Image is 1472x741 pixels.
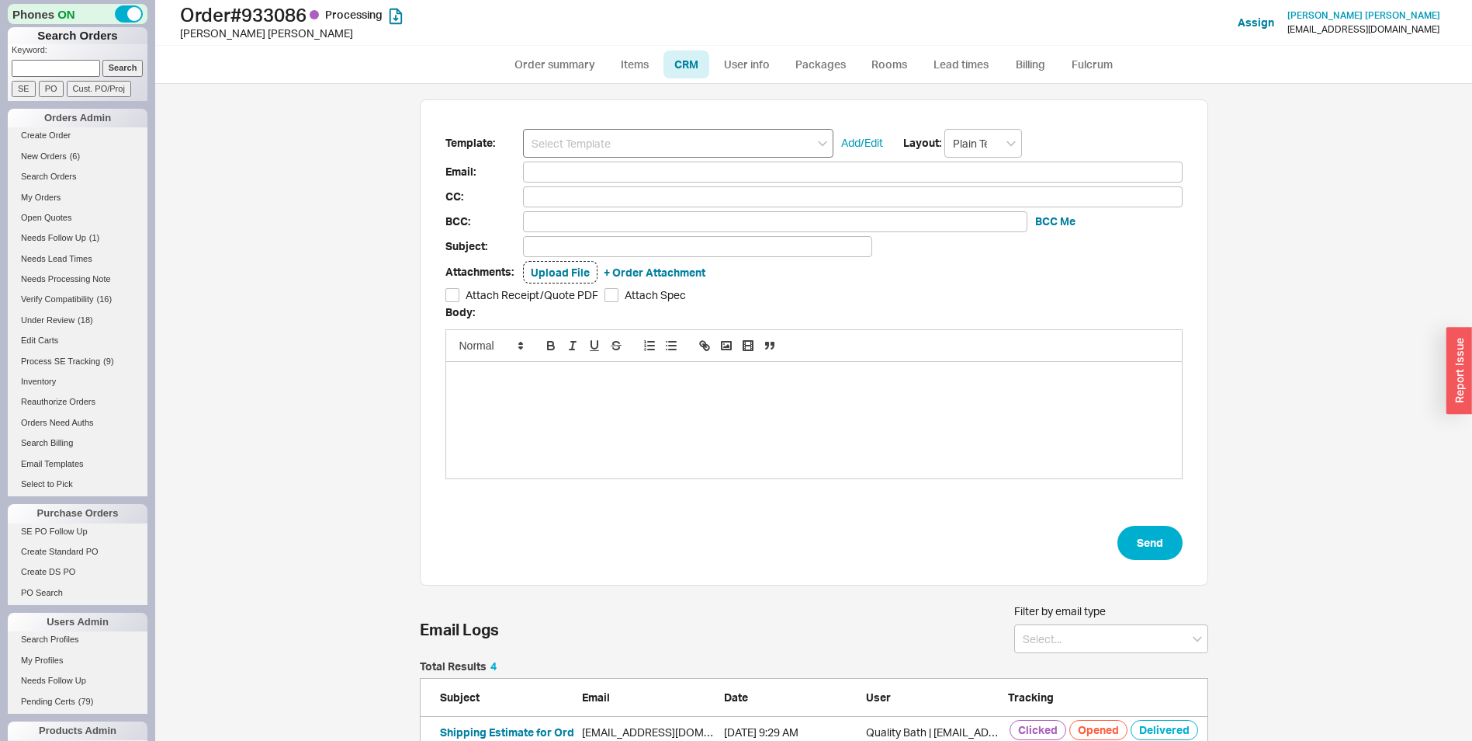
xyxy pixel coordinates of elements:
[8,504,147,523] div: Purchase Orders
[445,263,523,282] span: Attachments:
[440,725,631,740] button: Shipping Estimate for Order #933086
[8,230,147,246] a: Needs Follow Up(1)
[21,697,75,706] span: Pending Certs
[70,151,80,161] span: ( 6 )
[784,50,857,78] a: Packages
[12,44,147,60] p: Keyword:
[78,315,93,325] span: ( 18 )
[325,8,383,21] span: Processing
[445,305,475,318] span: Body:
[1131,720,1198,740] h5: Delivered
[1014,604,1106,617] span: Fi ​ lter by email type
[12,81,36,97] input: SE
[21,274,111,284] span: Needs Processing Note
[8,544,147,560] a: Create Standard PO
[180,26,740,41] div: [PERSON_NAME] [PERSON_NAME]
[8,456,147,472] a: Email Templates
[724,725,858,740] div: 08/11/2025 9:29 AM
[490,659,497,673] span: 4
[21,357,100,366] span: Process SE Tracking
[504,50,607,78] a: Order summary
[604,265,705,280] button: + Order Attachment
[57,6,75,23] span: ON
[1003,50,1058,78] a: Billing
[466,287,598,303] span: Attach Receipt/Quote PDF
[8,524,147,540] a: SE PO Follow Up
[8,476,147,492] a: Select to Pick
[8,312,147,329] a: Under Review(18)
[420,661,497,672] h5: Total Results
[8,27,147,44] h1: Search Orders
[21,151,67,161] span: New Orders
[8,652,147,669] a: My Profiles
[1117,526,1183,560] button: Send
[21,676,86,685] span: Needs Follow Up
[445,134,523,153] span: Template:
[1137,534,1163,552] span: Send
[78,697,94,706] span: ( 79 )
[21,315,74,325] span: Under Review
[8,585,147,601] a: PO Search
[604,288,618,302] input: Attach Spec
[531,265,590,280] button: Upload File
[8,694,147,710] a: Pending Certs(79)
[8,4,147,24] div: Phones
[8,353,147,370] a: Process SE Tracking(9)
[102,60,144,76] input: Search
[103,357,113,366] span: ( 9 )
[610,50,660,78] a: Items
[89,233,99,242] span: ( 1 )
[8,673,147,689] a: Needs Follow Up
[180,4,740,26] h1: Order # 933086
[8,251,147,267] a: Needs Lead Times
[445,162,523,182] span: Email:
[866,725,1000,740] div: Quality Bath | Rikki@qualitybath.com
[818,141,827,147] svg: open menu
[1287,24,1439,35] div: [EMAIL_ADDRESS][DOMAIN_NAME]
[1061,50,1124,78] a: Fulcrum
[8,169,147,185] a: Search Orders
[420,622,499,638] h3: Email Logs
[8,631,147,648] a: Search Profiles
[1006,141,1016,147] svg: open menu
[21,233,86,242] span: Needs Follow Up
[861,50,919,78] a: Rooms
[8,109,147,127] div: Orders Admin
[8,271,147,287] a: Needs Processing Note
[445,288,459,302] input: Attach Receipt/Quote PDF
[1287,10,1440,21] a: [PERSON_NAME] [PERSON_NAME]
[21,294,94,304] span: Verify Compatibility
[1035,214,1075,229] button: BCC Me
[922,50,1000,78] a: Lead times
[67,81,131,97] input: Cust. PO/Proj
[440,691,480,704] span: Subject
[523,129,833,158] input: Select Template
[8,210,147,226] a: Open Quotes
[8,190,147,206] a: My Orders
[8,332,147,349] a: Edit Carts
[8,564,147,580] a: Create DS PO
[1193,636,1202,642] svg: open menu
[8,148,147,165] a: New Orders(6)
[445,212,523,231] span: BCC:
[8,291,147,308] a: Verify Compatibility(16)
[944,129,1022,158] input: Select a layout
[97,294,113,304] span: ( 16 )
[8,394,147,410] a: Reauthorize Orders
[582,725,716,740] div: allisadiana@yahoo.com
[445,237,523,256] span: Subject:
[445,187,523,207] span: CC:
[8,127,147,144] a: Create Order
[8,415,147,431] a: Orders Need Auths
[582,691,610,704] span: Email
[8,722,147,740] div: Products Admin
[8,613,147,631] div: Users Admin
[866,691,891,704] span: User
[724,691,748,704] span: Date
[1069,720,1127,740] h5: Opened
[663,50,709,78] a: CRM
[712,50,781,78] a: User info
[39,81,64,97] input: PO
[625,287,686,303] span: Attach Spec
[1287,9,1440,21] span: [PERSON_NAME] [PERSON_NAME]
